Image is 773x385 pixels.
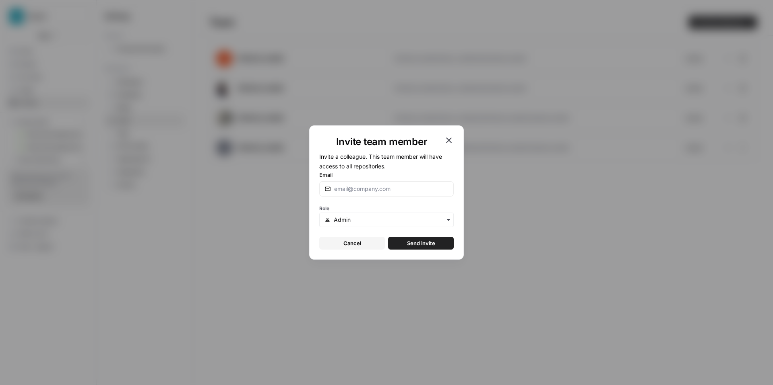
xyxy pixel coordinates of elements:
[319,237,385,250] button: Cancel
[319,135,444,148] h1: Invite team member
[388,237,454,250] button: Send invite
[343,239,361,247] span: Cancel
[407,239,435,247] span: Send invite
[334,185,449,193] input: email@company.com
[319,153,442,170] span: Invite a colleague. This team member will have access to all repositories.
[334,216,449,224] input: Admin
[319,171,454,179] label: Email
[319,205,329,211] span: Role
